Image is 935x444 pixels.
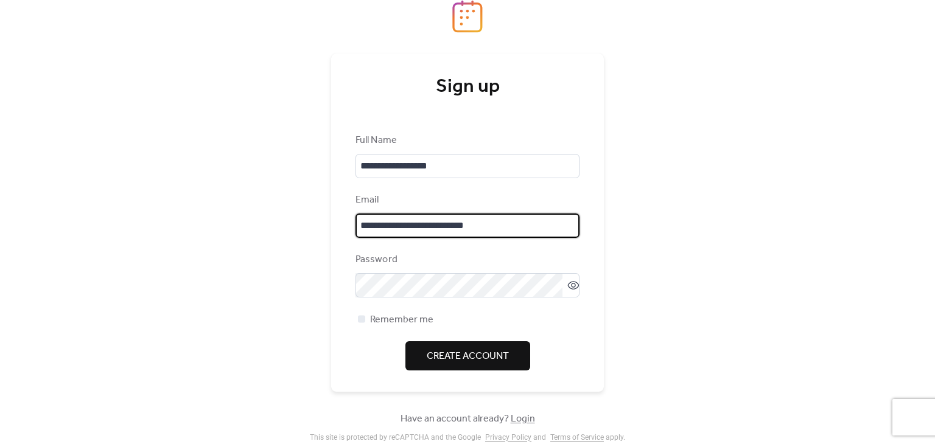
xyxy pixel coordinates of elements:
[550,433,604,442] a: Terms of Service
[405,341,530,370] button: Create Account
[401,412,535,426] span: Have an account already?
[355,75,580,99] div: Sign up
[355,133,577,148] div: Full Name
[485,433,531,442] a: Privacy Policy
[511,409,535,428] a: Login
[310,433,625,442] div: This site is protected by reCAPTCHA and the Google and apply .
[427,349,509,364] span: Create Account
[355,252,577,267] div: Password
[370,313,433,327] span: Remember me
[355,193,577,207] div: Email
